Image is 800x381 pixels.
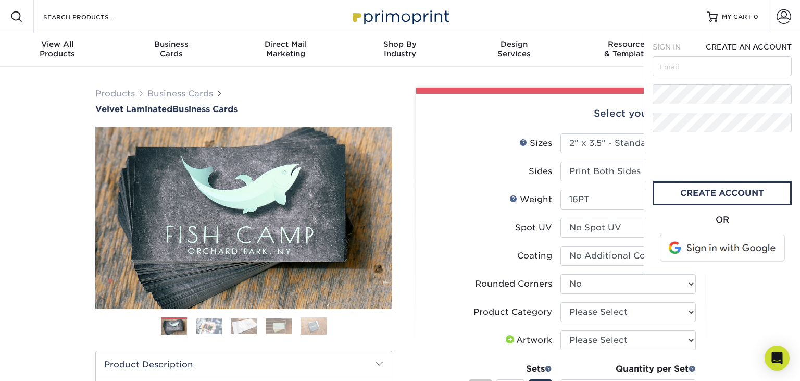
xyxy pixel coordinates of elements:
[147,89,213,99] a: Business Cards
[42,10,144,23] input: SEARCH PRODUCTS.....
[95,89,135,99] a: Products
[653,214,792,226] div: OR
[114,40,228,49] span: Business
[343,40,457,58] div: Industry
[96,351,392,378] h2: Product Description
[653,181,792,205] a: create account
[229,33,343,67] a: Direct MailMarketing
[504,334,552,347] div: Artwork
[231,318,257,334] img: Business Cards 03
[266,318,292,334] img: Business Cards 04
[519,137,552,150] div: Sizes
[114,33,228,67] a: BusinessCards
[229,40,343,58] div: Marketing
[95,69,392,366] img: Velvet Laminated 01
[457,40,571,58] div: Services
[95,104,172,114] span: Velvet Laminated
[343,33,457,67] a: Shop ByIndustry
[473,306,552,318] div: Product Category
[653,141,792,177] iframe: reCAPTCHA
[229,40,343,49] span: Direct Mail
[301,317,327,335] img: Business Cards 05
[343,40,457,49] span: Shop By
[475,278,552,290] div: Rounded Corners
[517,250,552,262] div: Coating
[706,43,792,51] span: CREATE AN ACCOUNT
[469,363,552,375] div: Sets
[653,56,792,76] input: Email
[571,40,685,58] div: & Templates
[95,104,392,114] a: Velvet LaminatedBusiness Cards
[560,363,696,375] div: Quantity per Set
[457,40,571,49] span: Design
[457,33,571,67] a: DesignServices
[722,13,752,21] span: MY CART
[529,165,552,178] div: Sides
[114,40,228,58] div: Cards
[571,33,685,67] a: Resources& Templates
[571,40,685,49] span: Resources
[95,104,392,114] h1: Business Cards
[765,346,790,371] div: Open Intercom Messenger
[653,43,681,51] span: SIGN IN
[509,193,552,206] div: Weight
[424,94,696,133] div: Select your options:
[754,13,758,20] span: 0
[515,222,552,234] div: Spot UV
[348,5,452,28] img: Primoprint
